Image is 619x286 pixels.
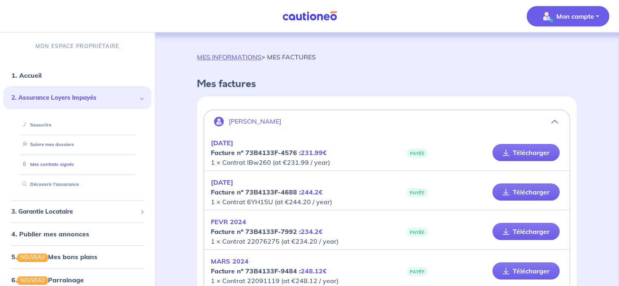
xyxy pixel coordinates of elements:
em: 248.12€ [301,267,327,275]
a: Télécharger [492,183,560,201]
img: illu_account.svg [214,117,224,127]
a: 5.NOUVEAUMes bons plans [11,253,97,261]
div: Découvrir l'assurance [13,178,142,191]
div: Mes contrats signés [13,158,142,171]
a: Télécharger [492,144,560,161]
em: FEVR 2024 [211,218,246,226]
a: Télécharger [492,262,560,279]
em: [DATE] [211,139,233,147]
div: 5.NOUVEAUMes bons plans [3,249,151,265]
div: 2. Assurance Loyers Impayés [3,87,151,109]
a: 4. Publier mes annonces [11,230,89,238]
em: 234.2€ [301,227,323,236]
p: Mon compte [556,11,594,21]
button: [PERSON_NAME] [204,112,569,131]
p: MON ESPACE PROPRIÉTAIRE [35,42,119,50]
span: PAYÉE [407,267,428,276]
a: 6.NOUVEAUParrainage [11,276,84,284]
strong: Facture nº 73B4133F-4688 : [211,188,323,196]
img: Cautioneo [279,11,340,21]
a: 1. Accueil [11,71,42,79]
h4: Mes factures [197,78,577,90]
span: PAYÉE [407,148,428,158]
span: PAYÉE [407,227,428,237]
div: Souscrire [13,118,142,132]
span: PAYÉE [407,188,428,197]
a: Découvrir l'assurance [19,181,79,187]
div: Suivre mes dossiers [13,138,142,151]
a: Mes contrats signés [19,162,74,167]
em: 244.2€ [301,188,323,196]
p: 1 × Contrat 6YH15U (at €244.20 / year) [211,177,387,207]
em: 231.99€ [301,148,327,157]
strong: Facture nº 73B4133F-4576 : [211,148,327,157]
em: MARS 2024 [211,257,249,265]
div: 3. Garantie Locataire [3,204,151,220]
strong: Facture nº 73B4133F-7992 : [211,227,323,236]
p: 1 × Contrat 22091119 (at €248.12 / year) [211,256,387,286]
p: 1 × Contrat IBw260 (at €231.99 / year) [211,138,387,167]
p: 1 × Contrat 22076275 (at €234.20 / year) [211,217,387,246]
a: Télécharger [492,223,560,240]
div: 1. Accueil [3,67,151,83]
span: 2. Assurance Loyers Impayés [11,93,137,103]
p: > MES FACTURES [197,52,316,62]
span: 3. Garantie Locataire [11,207,137,216]
em: [DATE] [211,178,233,186]
button: illu_account_valid_menu.svgMon compte [527,6,609,26]
p: [PERSON_NAME] [229,118,281,125]
strong: Facture nº 73B4133F-9484 : [211,267,327,275]
div: 4. Publier mes annonces [3,226,151,242]
a: Souscrire [19,122,51,128]
a: Suivre mes dossiers [19,142,74,147]
a: MES INFORMATIONS [197,53,261,61]
img: illu_account_valid_menu.svg [540,10,553,23]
